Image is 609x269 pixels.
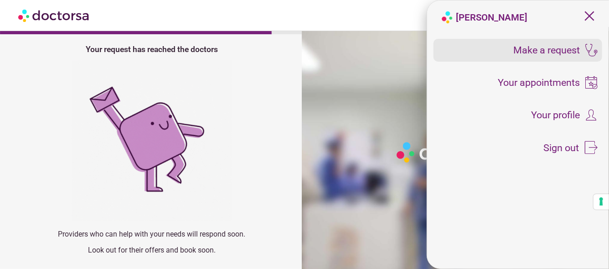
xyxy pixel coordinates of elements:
img: success [72,61,232,221]
button: Your consent preferences for tracking technologies [594,194,609,210]
img: logo-doctorsa-baloon.png [441,11,454,24]
img: icons8-stethoscope-100.png [585,44,598,57]
p: Providers who can help with your needs will respond soon. [19,230,284,238]
span: Your appointments [498,78,580,88]
span: Make a request [514,45,580,55]
img: icons8-booking-100.png [585,76,598,89]
img: icons8-sign-out-50.png [585,141,598,154]
img: Logo-Doctorsa-trans-White-partial-flat.png [393,139,515,166]
strong: Your request has reached the doctors [86,45,218,54]
strong: [PERSON_NAME] [456,12,527,23]
span: Your profile [532,110,580,120]
img: Doctorsa.com [18,5,90,26]
span: close [581,7,598,25]
img: icons8-customer-100.png [585,109,598,121]
span: Sign out [544,143,579,153]
p: Look out for their offers and book soon. [19,246,284,254]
